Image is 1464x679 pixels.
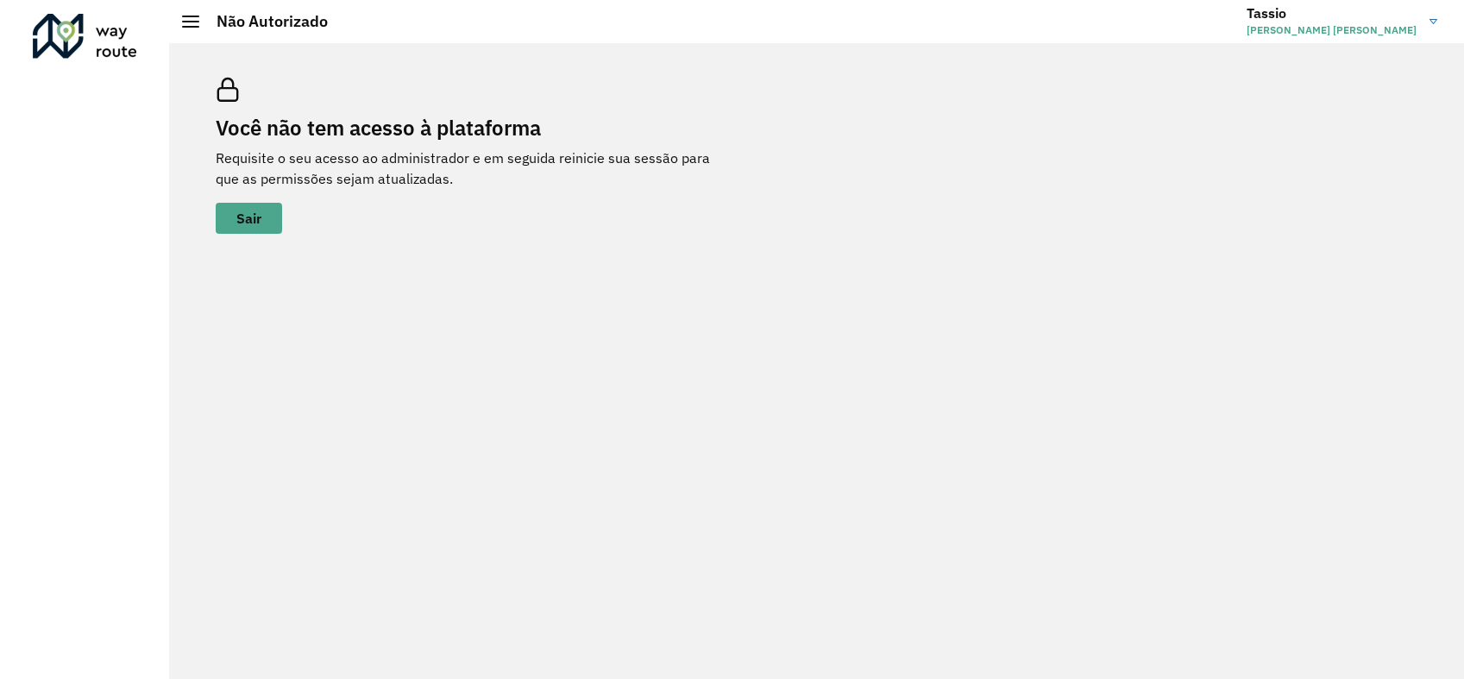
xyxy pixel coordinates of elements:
[1247,22,1417,38] span: [PERSON_NAME] [PERSON_NAME]
[216,148,733,189] p: Requisite o seu acesso ao administrador e em seguida reinicie sua sessão para que as permissões s...
[199,12,328,31] h2: Não Autorizado
[216,116,733,141] h2: Você não tem acesso à plataforma
[1247,5,1417,22] h3: Tassio
[236,211,261,225] span: Sair
[216,203,282,234] button: button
